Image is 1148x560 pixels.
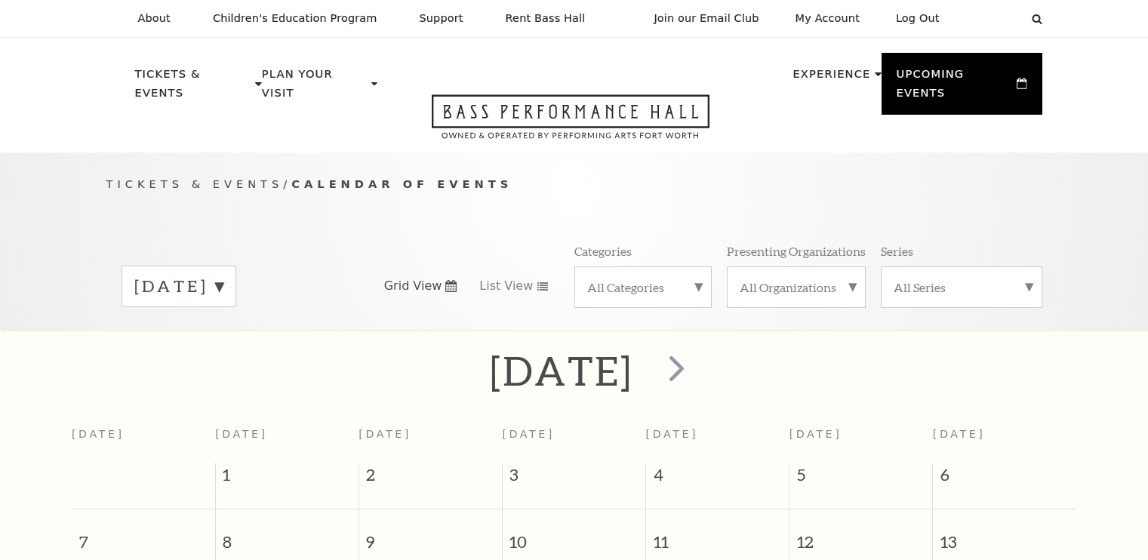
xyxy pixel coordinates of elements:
[646,463,789,494] span: 4
[135,65,252,111] p: Tickets & Events
[933,428,986,440] span: [DATE]
[262,65,368,111] p: Plan Your Visit
[503,463,645,494] span: 3
[647,344,702,398] button: next
[587,279,699,295] label: All Categories
[216,463,359,494] span: 1
[897,65,1014,111] p: Upcoming Events
[881,243,913,259] p: Series
[506,12,586,25] p: Rent Bass Hall
[138,12,171,25] p: About
[213,12,377,25] p: Children's Education Program
[789,428,842,440] span: [DATE]
[479,278,533,294] span: List View
[106,177,284,190] span: Tickets & Events
[106,175,1042,194] p: /
[490,346,632,395] h2: [DATE]
[359,428,411,440] span: [DATE]
[384,278,442,294] span: Grid View
[933,463,1076,494] span: 6
[574,243,632,259] p: Categories
[646,428,699,440] span: [DATE]
[134,275,223,298] label: [DATE]
[727,243,866,259] p: Presenting Organizations
[964,11,1017,26] select: Select:
[789,463,932,494] span: 5
[215,428,268,440] span: [DATE]
[291,177,512,190] span: Calendar of Events
[793,65,870,92] p: Experience
[894,279,1030,295] label: All Series
[740,279,853,295] label: All Organizations
[72,419,215,463] th: [DATE]
[420,12,463,25] p: Support
[359,463,502,494] span: 2
[502,428,555,440] span: [DATE]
